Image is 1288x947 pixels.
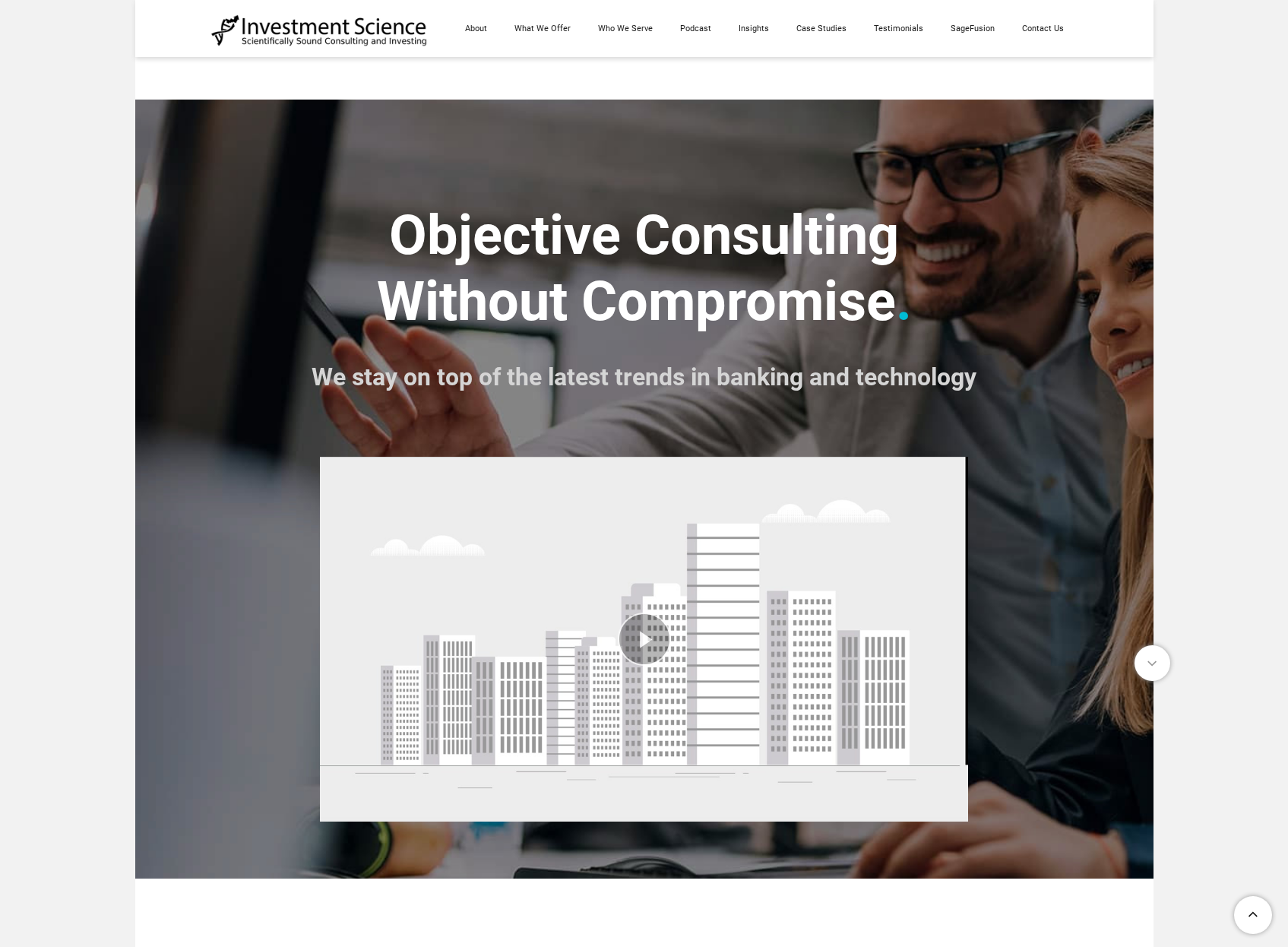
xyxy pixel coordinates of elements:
[312,363,976,391] font: We stay on top of the latest trends in banking and technology
[896,269,912,334] font: .
[1228,890,1280,939] a: To Top
[320,446,968,834] div: Video: stardomvideos_final__1__499.mp4
[377,203,900,333] strong: ​Objective Consulting ​Without Compromise
[211,14,428,47] img: Investment Science | NYC Consulting Services
[320,446,968,834] div: play video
